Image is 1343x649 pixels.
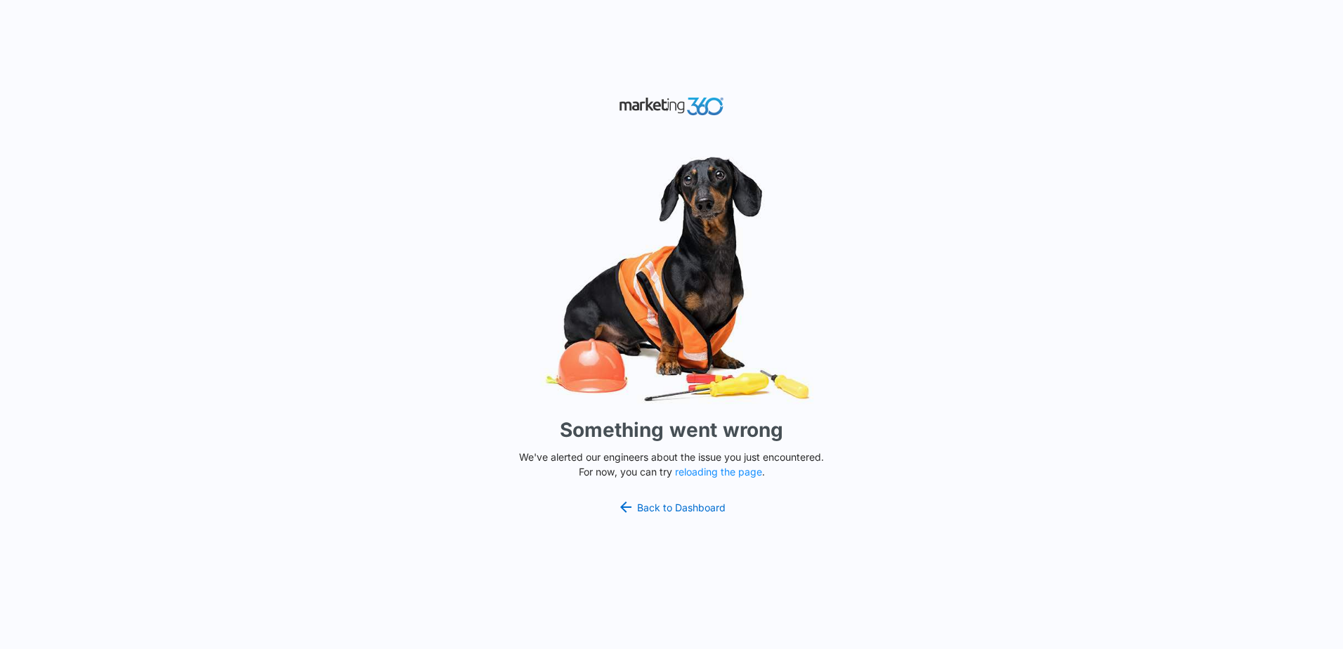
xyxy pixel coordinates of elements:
[675,466,762,478] button: reloading the page
[461,148,882,410] img: Sad Dog
[619,94,724,119] img: Marketing 360 Logo
[617,499,726,516] a: Back to Dashboard
[513,450,830,479] p: We've alerted our engineers about the issue you just encountered. For now, you can try .
[560,415,783,445] h1: Something went wrong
